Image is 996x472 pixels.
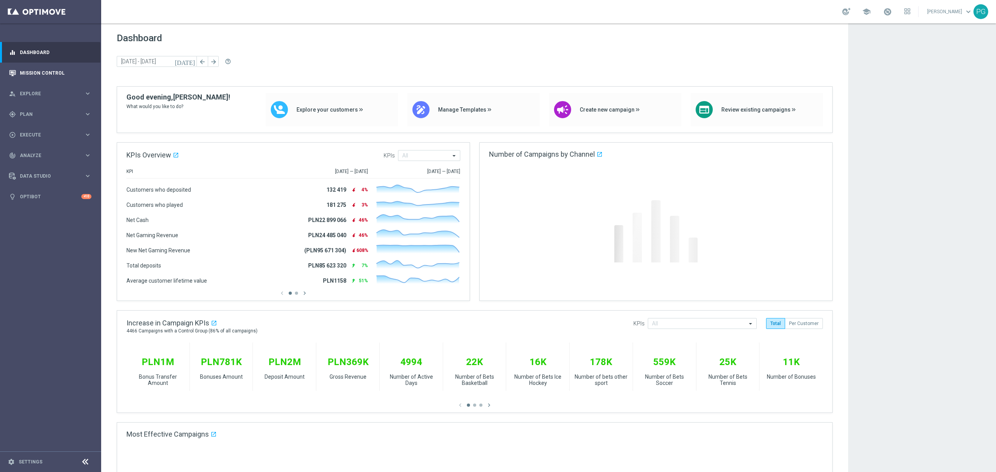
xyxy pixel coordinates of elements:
span: Explore [20,91,84,96]
button: gps_fixed Plan keyboard_arrow_right [9,111,92,117]
button: lightbulb Optibot +10 [9,194,92,200]
button: track_changes Analyze keyboard_arrow_right [9,152,92,159]
i: equalizer [9,49,16,56]
a: Mission Control [20,63,91,83]
i: keyboard_arrow_right [84,110,91,118]
div: +10 [81,194,91,199]
button: person_search Explore keyboard_arrow_right [9,91,92,97]
div: Data Studio [9,173,84,180]
div: Optibot [9,186,91,207]
span: Data Studio [20,174,84,178]
button: equalizer Dashboard [9,49,92,56]
div: Dashboard [9,42,91,63]
i: keyboard_arrow_right [84,172,91,180]
div: Analyze [9,152,84,159]
span: school [862,7,871,16]
div: Mission Control [9,63,91,83]
a: [PERSON_NAME]keyboard_arrow_down [926,6,973,17]
button: Mission Control [9,70,92,76]
a: Optibot [20,186,81,207]
span: Analyze [20,153,84,158]
div: Execute [9,131,84,138]
i: play_circle_outline [9,131,16,138]
span: keyboard_arrow_down [964,7,973,16]
div: PG [973,4,988,19]
i: keyboard_arrow_right [84,152,91,159]
div: Plan [9,111,84,118]
i: settings [8,458,15,465]
span: Plan [20,112,84,117]
button: Data Studio keyboard_arrow_right [9,173,92,179]
i: keyboard_arrow_right [84,90,91,97]
i: lightbulb [9,193,16,200]
i: keyboard_arrow_right [84,131,91,138]
button: play_circle_outline Execute keyboard_arrow_right [9,132,92,138]
a: Dashboard [20,42,91,63]
div: Explore [9,90,84,97]
a: Settings [19,460,42,464]
i: person_search [9,90,16,97]
i: track_changes [9,152,16,159]
span: Execute [20,133,84,137]
i: gps_fixed [9,111,16,118]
